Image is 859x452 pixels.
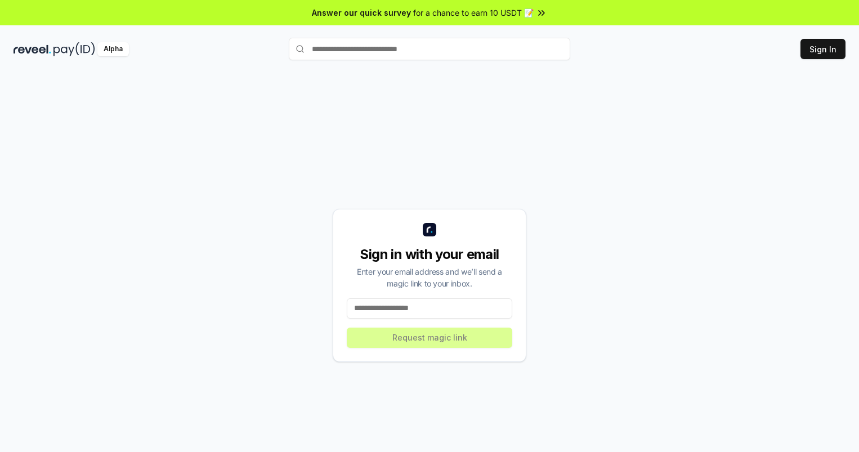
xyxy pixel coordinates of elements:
div: Alpha [97,42,129,56]
div: Sign in with your email [347,245,512,263]
img: pay_id [53,42,95,56]
img: logo_small [423,223,436,236]
button: Sign In [800,39,845,59]
img: reveel_dark [14,42,51,56]
span: for a chance to earn 10 USDT 📝 [413,7,534,19]
div: Enter your email address and we’ll send a magic link to your inbox. [347,266,512,289]
span: Answer our quick survey [312,7,411,19]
